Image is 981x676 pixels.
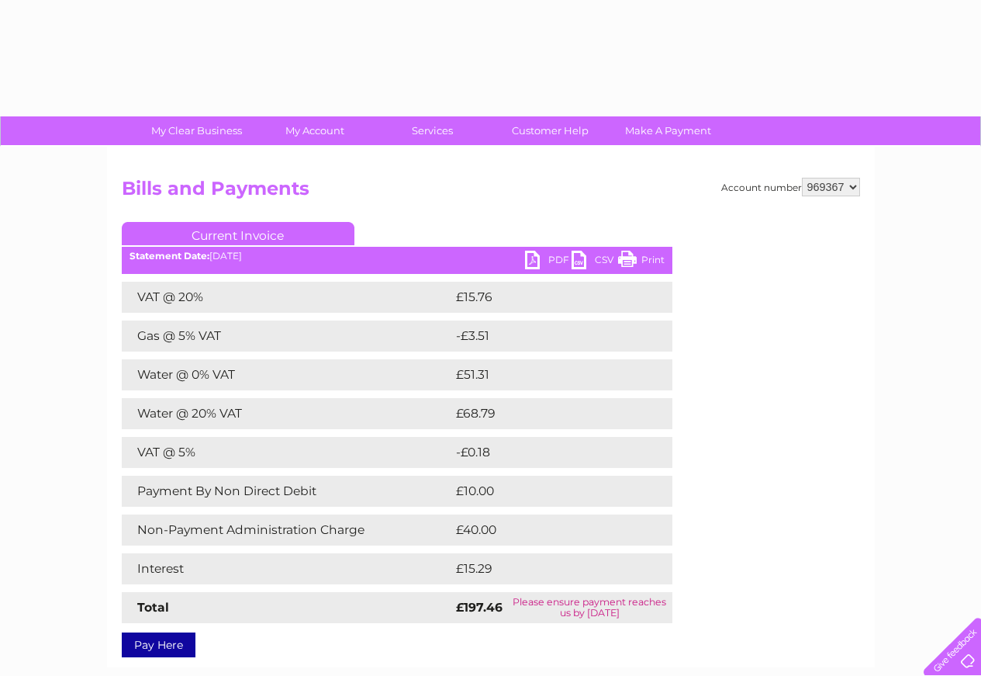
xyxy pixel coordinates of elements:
[122,476,452,507] td: Payment By Non Direct Debit
[368,116,496,145] a: Services
[486,116,614,145] a: Customer Help
[250,116,378,145] a: My Account
[452,553,640,584] td: £15.29
[452,515,642,546] td: £40.00
[122,282,452,313] td: VAT @ 20%
[452,359,637,390] td: £51.31
[604,116,732,145] a: Make A Payment
[122,515,452,546] td: Non-Payment Administration Charge
[721,178,860,196] div: Account number
[122,553,452,584] td: Interest
[122,437,452,468] td: VAT @ 5%
[452,321,637,352] td: -£3.51
[456,600,503,615] strong: £197.46
[122,398,452,429] td: Water @ 20% VAT
[133,116,261,145] a: My Clear Business
[122,222,354,245] a: Current Invoice
[130,250,209,262] b: Statement Date:
[452,476,641,507] td: £10.00
[507,592,672,623] td: Please ensure payment reaches us by [DATE]
[122,178,860,207] h2: Bills and Payments
[452,398,641,429] td: £68.79
[452,282,640,313] td: £15.76
[618,251,665,273] a: Print
[137,600,169,615] strong: Total
[122,251,672,262] div: [DATE]
[122,359,452,390] td: Water @ 0% VAT
[525,251,572,273] a: PDF
[452,437,638,468] td: -£0.18
[572,251,618,273] a: CSV
[122,321,452,352] td: Gas @ 5% VAT
[122,633,195,657] a: Pay Here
